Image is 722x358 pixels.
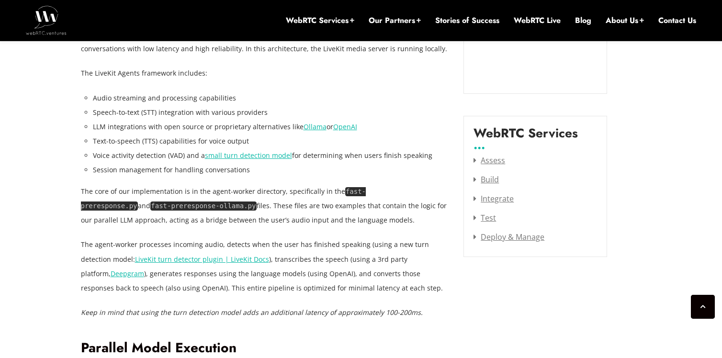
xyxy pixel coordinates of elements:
[474,155,505,166] a: Assess
[93,105,450,120] li: Speech-to-text (STT) integration with various providers
[93,91,450,105] li: Audio streaming and processing capabilities
[81,66,450,80] p: The LiveKit Agents framework includes:
[435,15,499,26] a: Stories of Success
[93,134,450,148] li: Text-to-speech (TTS) capabilities for voice output
[135,255,269,264] a: LiveKit turn detector plugin | LiveKit Docs
[111,269,144,278] a: Deepgram
[474,126,578,148] label: WebRTC Services
[369,15,421,26] a: Our Partners
[606,15,644,26] a: About Us
[575,15,591,26] a: Blog
[286,15,354,26] a: WebRTC Services
[474,232,544,242] a: Deploy & Manage
[26,6,67,34] img: WebRTC.ventures
[93,148,450,163] li: Voice activity detection (VAD) and a for determining when users finish speaking
[205,151,292,160] a: small turn detection model
[304,122,327,131] a: Ollama
[150,201,257,211] code: fast-preresponse-ollama.py
[93,163,450,177] li: Session management for handling conversations
[333,122,357,131] a: OpenAI
[81,187,366,211] code: fast-preresponse.py
[474,213,496,223] a: Test
[81,237,450,295] p: The agent-worker processes incoming audio, detects when the user has finished speaking (using a n...
[81,308,423,317] em: Keep in mind that using the turn detection model adds an additional latency of approximately 100-...
[474,193,514,204] a: Integrate
[81,184,450,227] p: The core of our implementation is in the agent-worker directory, specifically in the and files. T...
[658,15,696,26] a: Contact Us
[93,120,450,134] li: LLM integrations with open source or proprietary alternatives like or
[474,174,499,185] a: Build
[514,15,561,26] a: WebRTC Live
[81,340,450,357] h2: Parallel Model Execution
